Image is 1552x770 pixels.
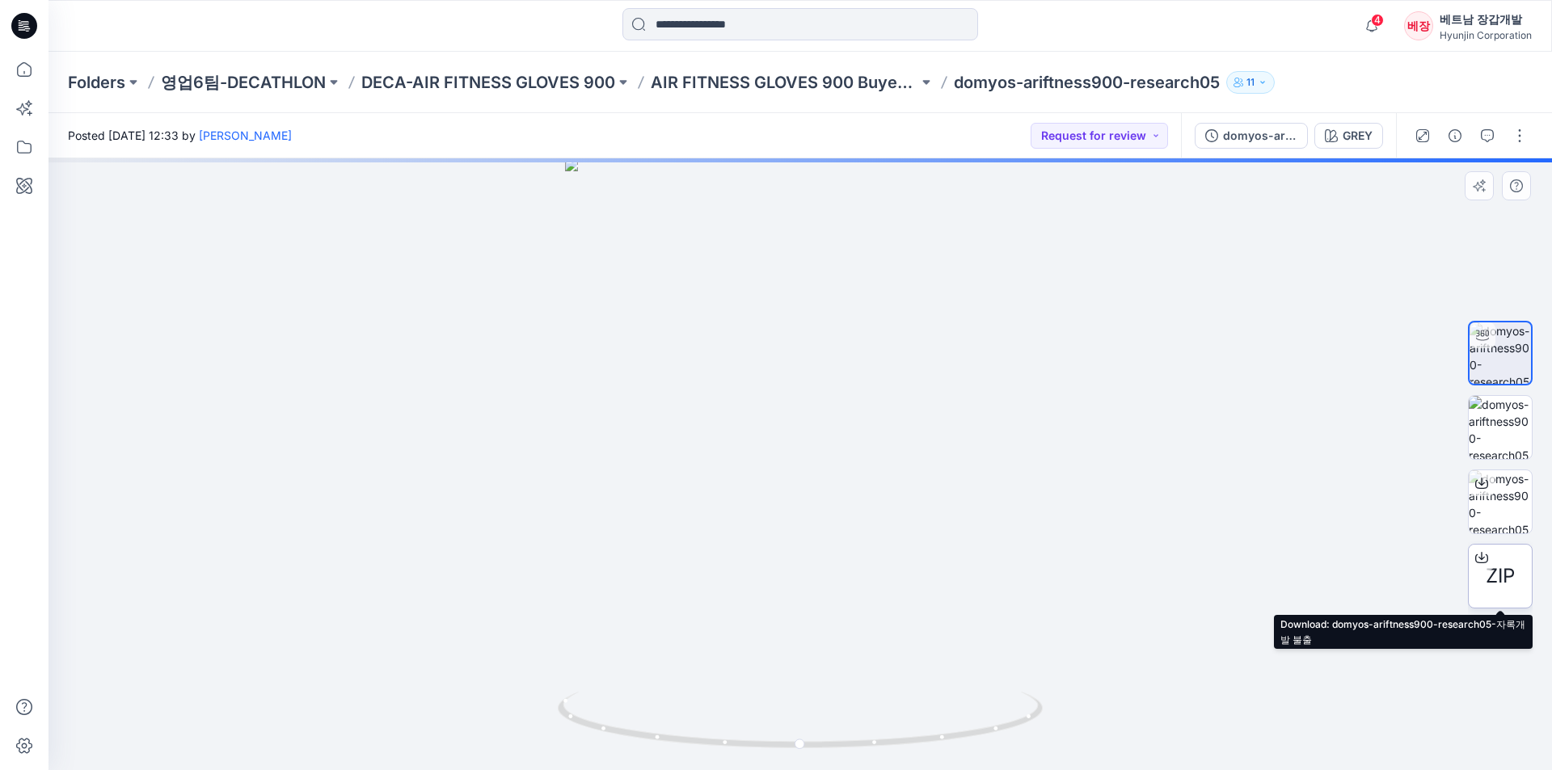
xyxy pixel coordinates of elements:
[1223,127,1297,145] div: domyos-ariftness900-research05
[1314,123,1383,149] button: GREY
[68,71,125,94] a: Folders
[1469,396,1532,459] img: domyos-ariftness900-research05-PTTN
[161,71,326,94] a: 영업6팀-DECATHLON
[651,71,918,94] a: AIR FITNESS GLOVES 900 Buyer File
[1371,14,1384,27] span: 4
[1440,29,1532,41] div: Hyunjin Corporation
[1404,11,1433,40] div: 베장
[954,71,1220,94] p: domyos-ariftness900-research05
[1246,74,1255,91] p: 11
[361,71,615,94] a: DECA-AIR FITNESS GLOVES 900
[1442,123,1468,149] button: Details
[1440,10,1532,29] div: 베트남 장갑개발
[1226,71,1275,94] button: 11
[199,128,292,142] a: [PERSON_NAME]
[1486,562,1515,591] span: ZIP
[1195,123,1308,149] button: domyos-ariftness900-research05
[1469,470,1532,533] img: domyos-ariftness900-research05-Animation
[1470,322,1531,384] img: domyos-ariftness900-research05
[1343,127,1373,145] div: GREY
[68,127,292,144] span: Posted [DATE] 12:33 by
